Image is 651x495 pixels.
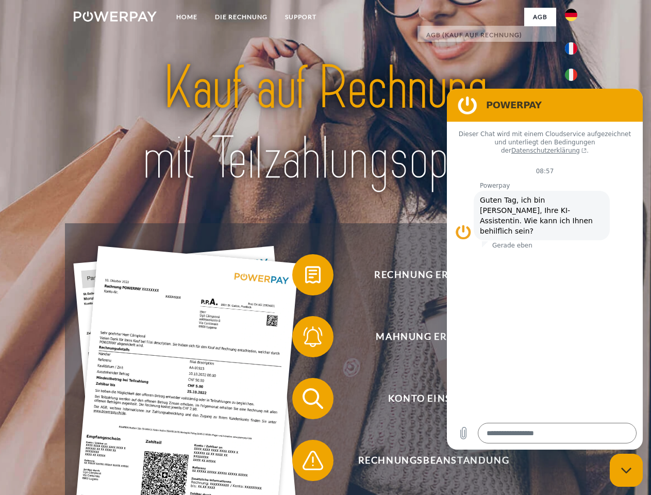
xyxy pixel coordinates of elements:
[447,89,643,450] iframe: Messaging-Fenster
[418,26,556,44] a: AGB (Kauf auf Rechnung)
[292,254,560,295] button: Rechnung erhalten?
[307,378,560,419] span: Konto einsehen
[98,49,553,197] img: title-powerpay_de.svg
[74,11,157,22] img: logo-powerpay-white.svg
[565,42,577,55] img: fr
[610,454,643,487] iframe: Schaltfläche zum Öffnen des Messaging-Fensters; Konversation läuft
[292,440,560,481] button: Rechnungsbeanstandung
[307,440,560,481] span: Rechnungsbeanstandung
[307,316,560,357] span: Mahnung erhalten?
[206,8,276,26] a: DIE RECHNUNG
[300,324,326,350] img: qb_bell.svg
[300,448,326,473] img: qb_warning.svg
[565,69,577,81] img: it
[307,254,560,295] span: Rechnung erhalten?
[524,8,556,26] a: agb
[300,262,326,288] img: qb_bill.svg
[300,386,326,411] img: qb_search.svg
[292,378,560,419] button: Konto einsehen
[276,8,325,26] a: SUPPORT
[292,316,560,357] button: Mahnung erhalten?
[565,9,577,21] img: de
[168,8,206,26] a: Home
